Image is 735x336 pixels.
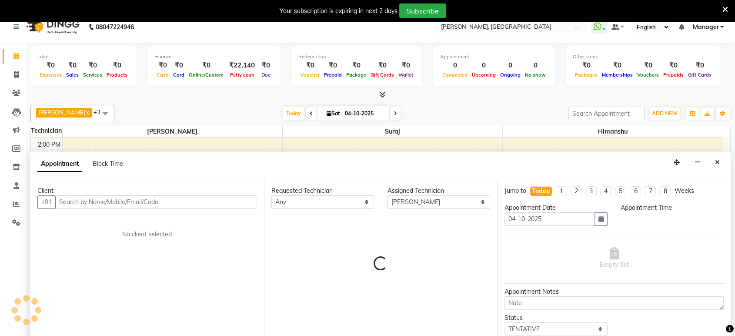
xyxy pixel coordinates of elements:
div: Appointment [440,53,548,60]
div: Redemption [298,53,415,60]
span: Ongoing [498,72,523,78]
div: Jump to [504,186,526,195]
div: Total [37,53,130,60]
a: x [85,109,89,116]
button: Close [711,156,724,169]
b: 08047224946 [96,15,134,39]
span: Services [81,72,104,78]
span: Suraj [283,126,502,137]
span: Voucher [298,72,322,78]
div: ₹0 [396,60,415,71]
span: Cash [154,72,171,78]
div: 0 [523,60,548,71]
li: 4 [600,186,611,196]
div: Today [532,187,550,196]
div: ₹0 [661,60,686,71]
div: ₹0 [187,60,226,71]
div: ₹0 [344,60,368,71]
span: Manager [692,23,718,32]
span: Gift Cards [368,72,396,78]
input: Search Appointment [568,107,645,120]
div: ₹0 [258,60,274,71]
div: Appointment Time [621,203,724,212]
span: Expenses [37,72,64,78]
li: 6 [630,186,641,196]
div: Requested Technician [271,186,374,195]
div: ₹22,140 [226,60,258,71]
span: [PERSON_NAME] [63,126,282,137]
div: ₹0 [104,60,130,71]
span: Products [104,72,130,78]
div: ₹0 [573,60,600,71]
span: Vouchers [635,72,661,78]
div: 0 [440,60,470,71]
div: ₹0 [64,60,81,71]
div: ₹0 [686,60,714,71]
div: 0 [498,60,523,71]
div: ₹0 [81,60,104,71]
span: Online/Custom [187,72,226,78]
span: [PERSON_NAME] [39,109,85,116]
input: yyyy-mm-dd [504,212,595,226]
div: ₹0 [635,60,661,71]
div: Appointment Notes [504,287,724,296]
div: ₹0 [154,60,171,71]
li: 5 [615,186,626,196]
div: ₹0 [171,60,187,71]
span: Empty list [600,247,629,269]
span: +3 [94,108,107,115]
span: Completed [440,72,470,78]
span: Memberships [600,72,635,78]
span: Wallet [396,72,415,78]
button: ADD NEW [650,108,680,120]
div: Technician [31,126,62,135]
span: Prepaids [661,72,686,78]
div: Assigned Technician [387,186,490,195]
span: Packages [573,72,600,78]
img: logo [22,15,82,39]
div: ₹0 [368,60,396,71]
span: Appointment [37,156,82,172]
span: Due [259,72,273,78]
span: Sales [64,72,81,78]
span: Block Time [93,160,123,168]
div: Status [504,313,608,323]
span: Himanshu [503,126,723,137]
span: Package [344,72,368,78]
span: Prepaid [322,72,344,78]
button: +91 [37,195,56,209]
span: Petty cash [228,72,257,78]
span: Gift Cards [686,72,714,78]
span: ADD NEW [652,110,678,117]
div: No client selected [58,230,236,239]
div: ₹0 [37,60,64,71]
button: Subscribe [399,3,446,18]
span: Upcoming [470,72,498,78]
li: 2 [571,186,582,196]
input: Search by Name/Mobile/Email/Code [55,195,257,209]
span: No show [523,72,548,78]
li: 8 [659,186,671,196]
li: 7 [645,186,656,196]
div: ₹0 [600,60,635,71]
div: Appointment Date [504,203,608,212]
div: Weeks [674,186,694,195]
div: 2:00 PM [36,140,62,149]
div: ₹0 [322,60,344,71]
span: Card [171,72,187,78]
div: Finance [154,53,274,60]
span: Sat [324,110,342,117]
div: ₹0 [298,60,322,71]
div: Client [37,186,257,195]
div: Other sales [573,53,714,60]
div: Your subscription is expiring in next 2 days [280,7,398,16]
li: 3 [585,186,597,196]
span: Today [283,107,304,120]
div: 0 [470,60,498,71]
li: 1 [556,186,567,196]
input: 2025-10-04 [342,107,386,120]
